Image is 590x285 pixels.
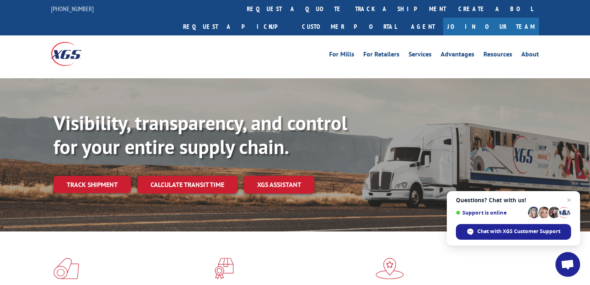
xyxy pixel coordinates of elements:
span: Chat with XGS Customer Support [477,228,560,235]
img: xgs-icon-flagship-distribution-model-red [376,258,404,279]
a: Services [409,51,432,60]
b: Visibility, transparency, and control for your entire supply chain. [53,110,347,159]
div: Open chat [555,252,580,277]
img: xgs-icon-total-supply-chain-intelligence-red [53,258,79,279]
a: Resources [483,51,512,60]
div: Chat with XGS Customer Support [456,224,571,240]
a: Agent [403,18,443,35]
a: Advantages [441,51,474,60]
a: About [521,51,539,60]
a: XGS ASSISTANT [244,176,314,194]
a: Join Our Team [443,18,539,35]
a: Request a pickup [177,18,296,35]
img: xgs-icon-focused-on-flooring-red [214,258,234,279]
a: For Mills [329,51,354,60]
span: Support is online [456,210,525,216]
a: [PHONE_NUMBER] [51,5,94,13]
span: Questions? Chat with us! [456,197,571,203]
a: Track shipment [53,176,131,193]
a: Calculate transit time [137,176,237,194]
a: Customer Portal [296,18,403,35]
a: For Retailers [363,51,400,60]
span: Close chat [564,195,574,205]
